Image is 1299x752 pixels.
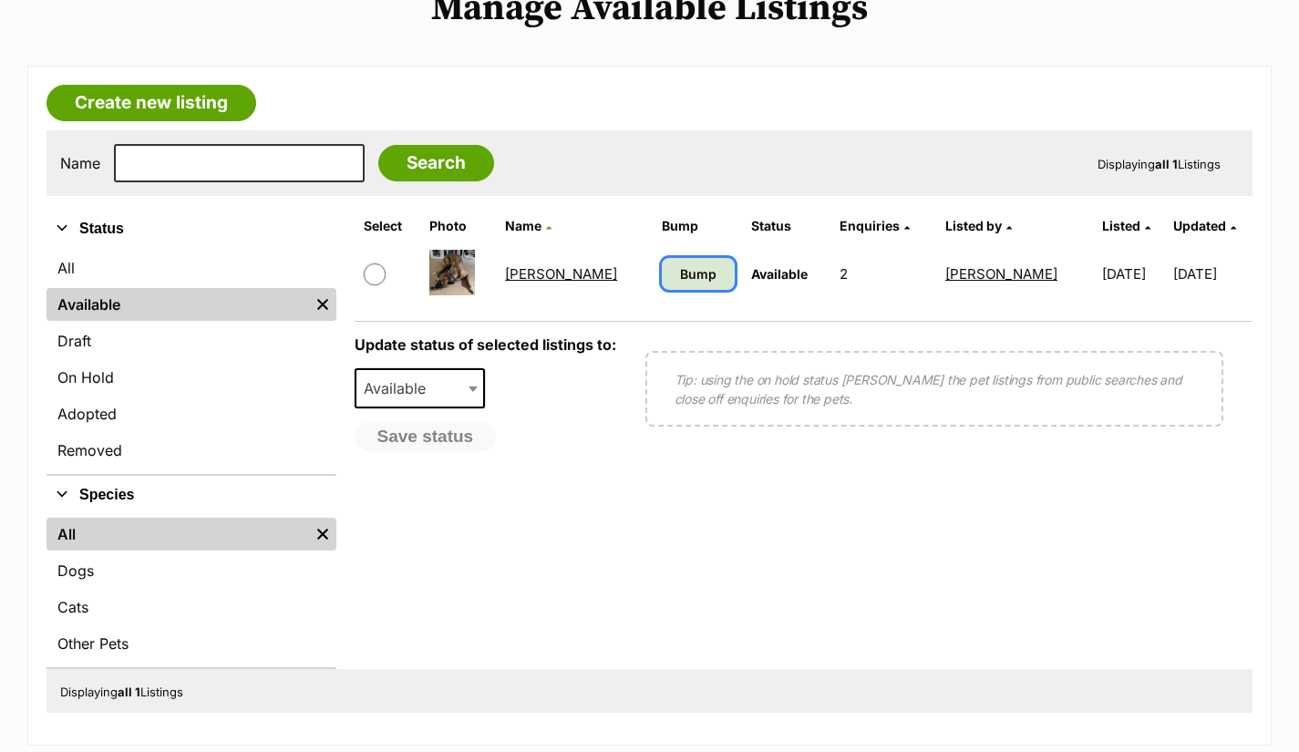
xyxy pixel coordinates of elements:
[505,218,541,233] span: Name
[378,145,494,181] input: Search
[46,518,309,551] a: All
[840,218,900,233] span: translation missing: en.admin.listings.index.attributes.enquiries
[1173,242,1251,305] td: [DATE]
[356,376,444,401] span: Available
[945,218,1012,233] a: Listed by
[355,368,486,408] span: Available
[46,361,336,394] a: On Hold
[46,397,336,430] a: Adopted
[46,434,336,467] a: Removed
[356,211,421,241] th: Select
[505,265,617,283] a: [PERSON_NAME]
[655,211,741,241] th: Bump
[46,627,336,660] a: Other Pets
[1098,157,1221,171] span: Displaying Listings
[46,252,336,284] a: All
[1173,218,1236,233] a: Updated
[46,85,256,121] a: Create new listing
[46,483,336,507] button: Species
[1155,157,1178,171] strong: all 1
[60,685,183,699] span: Displaying Listings
[744,211,830,241] th: Status
[118,685,140,699] strong: all 1
[46,591,336,623] a: Cats
[832,242,936,305] td: 2
[46,217,336,241] button: Status
[309,288,336,321] a: Remove filter
[945,218,1002,233] span: Listed by
[355,422,497,451] button: Save status
[309,518,336,551] a: Remove filter
[46,324,336,357] a: Draft
[662,258,734,290] a: Bump
[680,264,717,283] span: Bump
[751,266,808,282] span: Available
[60,155,100,171] label: Name
[46,554,336,587] a: Dogs
[46,288,309,321] a: Available
[675,370,1194,408] p: Tip: using the on hold status [PERSON_NAME] the pet listings from public searches and close off e...
[1095,242,1171,305] td: [DATE]
[355,335,616,354] label: Update status of selected listings to:
[945,265,1057,283] a: [PERSON_NAME]
[1173,218,1226,233] span: Updated
[1102,218,1150,233] a: Listed
[422,211,496,241] th: Photo
[840,218,910,233] a: Enquiries
[1102,218,1140,233] span: Listed
[46,514,336,667] div: Species
[505,218,552,233] a: Name
[46,248,336,474] div: Status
